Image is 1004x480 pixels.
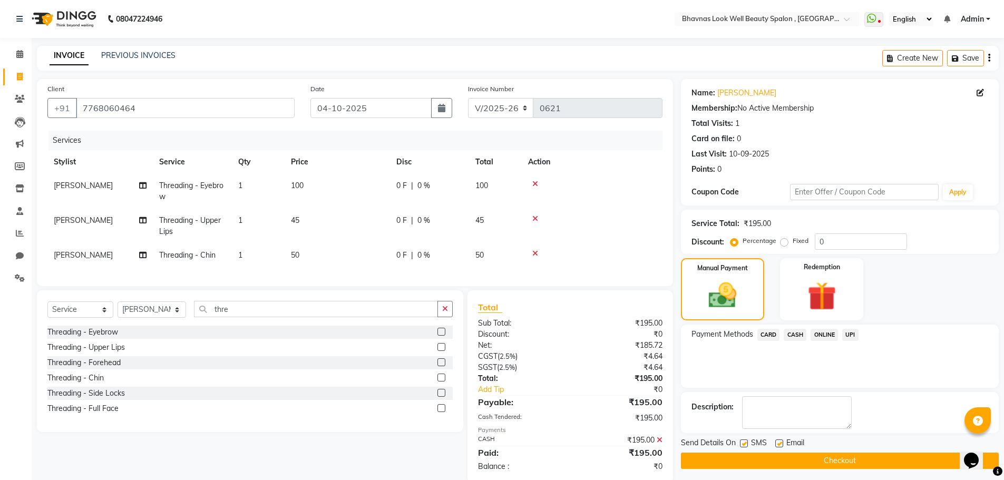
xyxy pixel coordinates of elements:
label: Percentage [743,236,776,246]
span: Payment Methods [691,329,753,340]
div: 1 [735,118,739,129]
div: Balance : [470,461,570,472]
span: 0 F [396,250,407,261]
div: Cash Tendered: [470,413,570,424]
div: Threading - Forehead [47,357,121,368]
span: Total [478,302,502,313]
div: Coupon Code [691,187,791,198]
div: ₹185.72 [570,340,670,351]
span: Send Details On [681,437,736,450]
span: Threading - Eyebrow [159,181,223,201]
a: INVOICE [50,46,89,65]
div: No Active Membership [691,103,988,114]
img: logo [27,4,99,34]
th: Qty [232,150,285,174]
a: [PERSON_NAME] [717,87,776,99]
span: 0 % [417,215,430,226]
span: | [411,180,413,191]
span: Admin [961,14,984,25]
div: ₹0 [587,384,670,395]
div: ₹195.00 [570,318,670,329]
div: ₹195.00 [570,413,670,424]
span: Threading - Chin [159,250,216,260]
div: CASH [470,435,570,446]
th: Stylist [47,150,153,174]
span: 0 % [417,250,430,261]
img: _cash.svg [700,279,745,311]
button: Create New [882,50,943,66]
th: Total [469,150,522,174]
th: Action [522,150,662,174]
span: 100 [475,181,488,190]
div: Threading - Chin [47,373,104,384]
th: Service [153,150,232,174]
div: Discount: [691,237,724,248]
label: Client [47,84,64,94]
div: ₹4.64 [570,351,670,362]
div: Services [48,131,670,150]
div: ₹195.00 [744,218,771,229]
span: 100 [291,181,304,190]
span: | [411,250,413,261]
th: Price [285,150,390,174]
div: Card on file: [691,133,735,144]
span: Threading - Upper Lips [159,215,221,236]
th: Disc [390,150,469,174]
button: Checkout [681,453,999,469]
span: 45 [475,215,484,225]
label: Manual Payment [697,263,748,273]
span: ONLINE [811,329,838,341]
iframe: chat widget [960,438,993,469]
span: | [411,215,413,226]
div: Points: [691,164,715,175]
input: Enter Offer / Coupon Code [790,184,939,200]
span: 1 [238,250,242,260]
span: 0 % [417,180,430,191]
label: Date [310,84,325,94]
div: Total: [470,373,570,384]
div: ₹0 [570,329,670,340]
span: CGST [478,351,498,361]
div: Total Visits: [691,118,733,129]
span: Email [786,437,804,450]
span: 1 [238,181,242,190]
span: 2.5% [500,352,515,360]
div: ₹195.00 [570,446,670,459]
span: 0 F [396,180,407,191]
span: 50 [475,250,484,260]
div: Payments [478,426,662,435]
div: ₹195.00 [570,396,670,408]
span: [PERSON_NAME] [54,250,113,260]
span: SMS [751,437,767,450]
div: 10-09-2025 [729,149,769,160]
div: Sub Total: [470,318,570,329]
label: Redemption [804,262,840,272]
div: ₹0 [570,461,670,472]
span: 0 F [396,215,407,226]
div: Threading - Eyebrow [47,327,118,338]
button: Apply [943,184,973,200]
a: Add Tip [470,384,587,395]
div: Description: [691,401,734,413]
div: Net: [470,340,570,351]
div: Name: [691,87,715,99]
button: +91 [47,98,77,118]
span: CASH [784,329,806,341]
span: UPI [842,329,859,341]
span: [PERSON_NAME] [54,181,113,190]
div: Service Total: [691,218,739,229]
a: PREVIOUS INVOICES [101,51,176,60]
div: ₹195.00 [570,435,670,446]
label: Invoice Number [468,84,514,94]
div: Payable: [470,396,570,408]
div: ( ) [470,351,570,362]
div: Threading - Side Locks [47,388,125,399]
span: 45 [291,215,299,225]
div: ( ) [470,362,570,373]
div: Paid: [470,446,570,459]
div: Membership: [691,103,737,114]
span: SGST [478,363,497,372]
label: Fixed [793,236,808,246]
span: [PERSON_NAME] [54,215,113,225]
input: Search or Scan [194,301,438,317]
